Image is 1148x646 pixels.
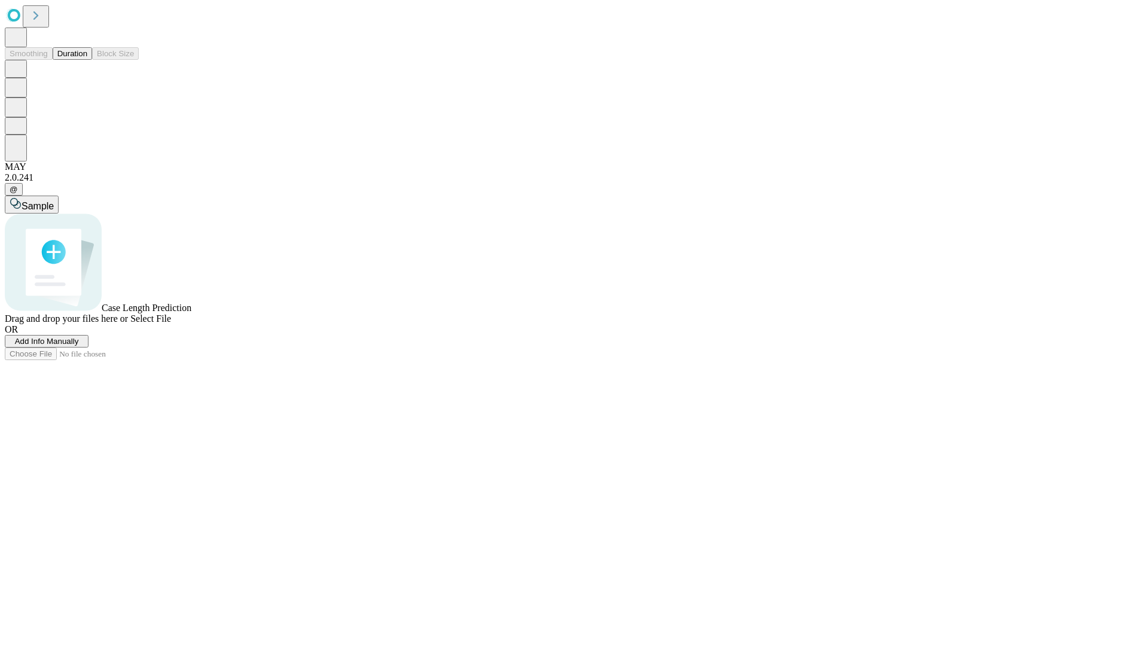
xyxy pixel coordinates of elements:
[92,47,139,60] button: Block Size
[10,185,18,194] span: @
[5,183,23,196] button: @
[22,201,54,211] span: Sample
[15,337,79,346] span: Add Info Manually
[102,303,191,313] span: Case Length Prediction
[5,47,53,60] button: Smoothing
[5,324,18,334] span: OR
[5,196,59,214] button: Sample
[53,47,92,60] button: Duration
[5,313,128,324] span: Drag and drop your files here or
[5,161,1143,172] div: MAY
[5,172,1143,183] div: 2.0.241
[5,335,88,348] button: Add Info Manually
[130,313,171,324] span: Select File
